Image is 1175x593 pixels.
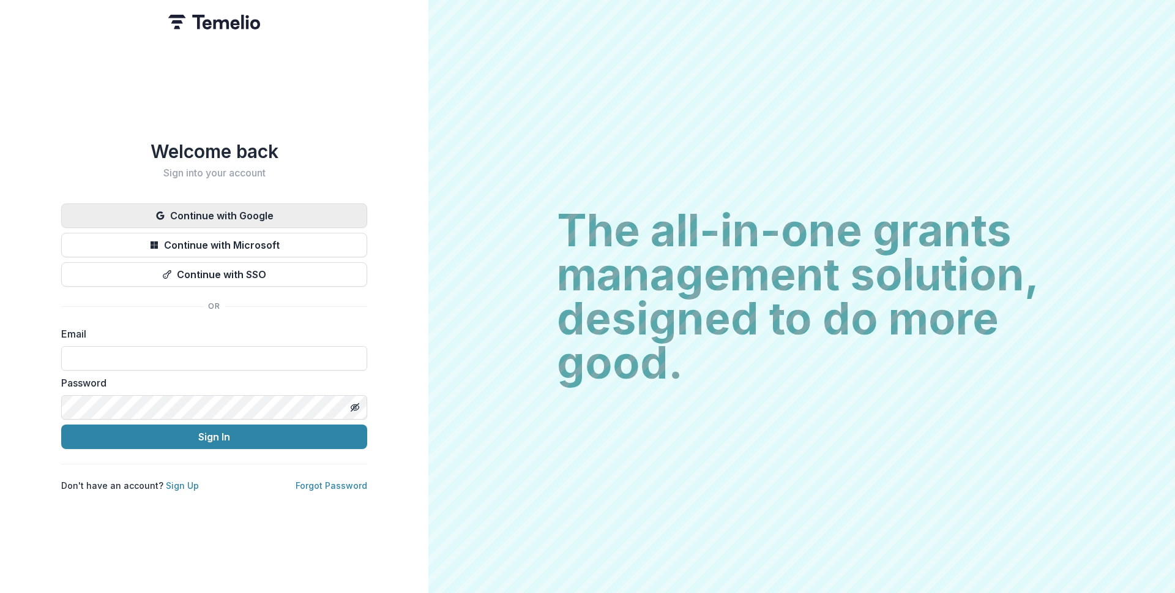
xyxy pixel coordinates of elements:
img: Temelio [168,15,260,29]
button: Sign In [61,425,367,449]
h2: Sign into your account [61,167,367,179]
button: Continue with SSO [61,262,367,287]
label: Email [61,327,360,341]
button: Continue with Google [61,203,367,228]
p: Don't have an account? [61,479,199,492]
button: Continue with Microsoft [61,233,367,257]
a: Sign Up [166,480,199,491]
button: Toggle password visibility [345,398,365,417]
h1: Welcome back [61,140,367,162]
a: Forgot Password [296,480,367,491]
label: Password [61,376,360,390]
